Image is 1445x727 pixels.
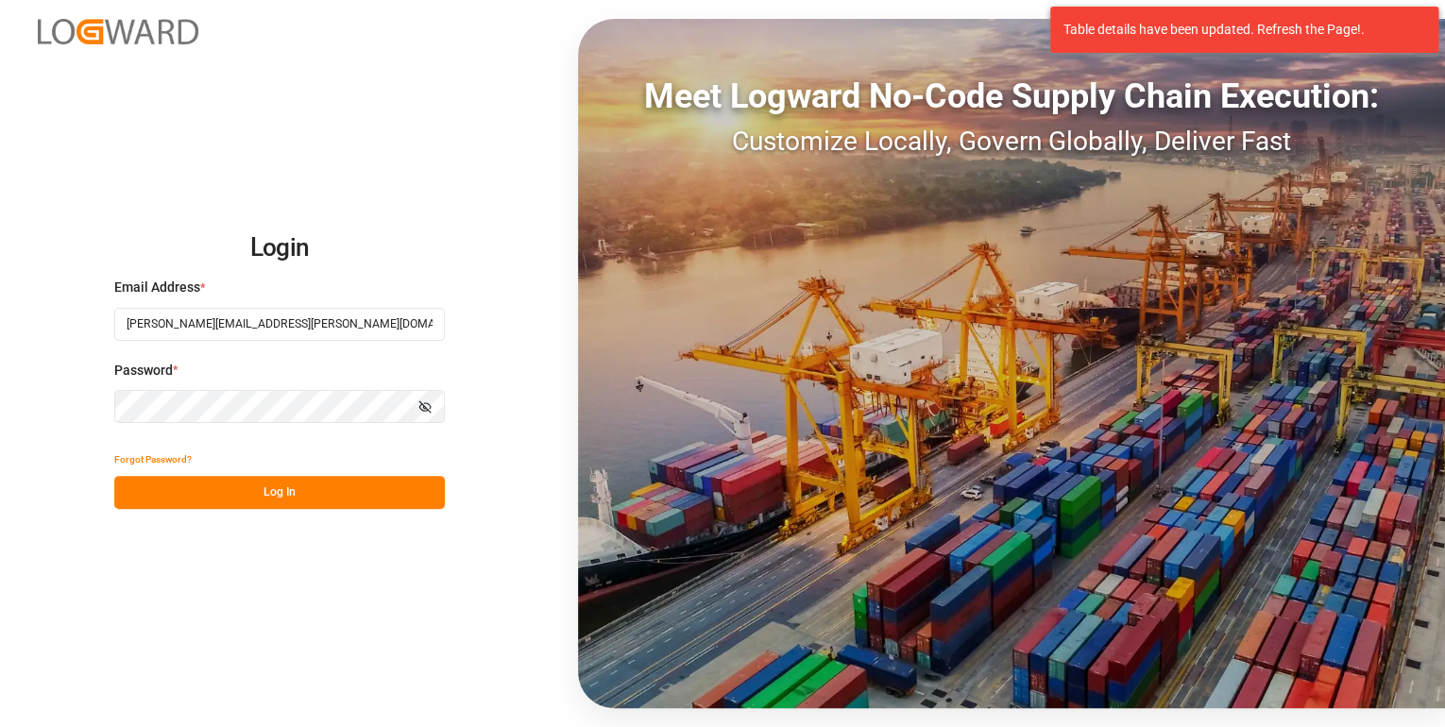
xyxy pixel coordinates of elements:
div: Customize Locally, Govern Globally, Deliver Fast [578,122,1445,161]
button: Forgot Password? [114,443,192,476]
button: Log In [114,476,445,509]
span: Password [114,361,173,380]
div: Meet Logward No-Code Supply Chain Execution: [578,71,1445,122]
img: Logward_new_orange.png [38,19,198,44]
span: Email Address [114,278,200,297]
div: Table details have been updated. Refresh the Page!. [1063,20,1411,40]
h2: Login [114,218,445,279]
input: Enter your email [114,308,445,341]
